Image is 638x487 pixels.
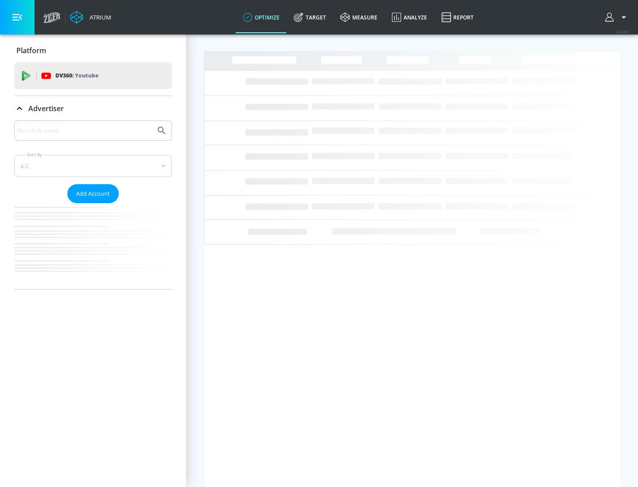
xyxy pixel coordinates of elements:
p: Platform [16,46,46,55]
a: measure [333,1,385,33]
span: v 4.28.0 [617,29,629,34]
span: Add Account [76,189,110,199]
p: Youtube [75,71,98,80]
p: DV360: [55,71,98,81]
button: Add Account [67,184,119,203]
div: A-Z [14,155,172,177]
label: Sort By [25,152,44,158]
div: Advertiser [14,96,172,121]
a: Target [287,1,333,33]
div: DV360: Youtube [14,62,172,89]
p: Advertiser [28,104,64,113]
a: optimize [236,1,287,33]
a: Report [434,1,481,33]
div: Atrium [86,13,111,21]
a: Atrium [70,11,111,24]
input: Search by name [18,125,152,136]
nav: list of Advertiser [14,203,172,289]
div: Advertiser [14,120,172,289]
a: Analyze [385,1,434,33]
div: Platform [14,38,172,63]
